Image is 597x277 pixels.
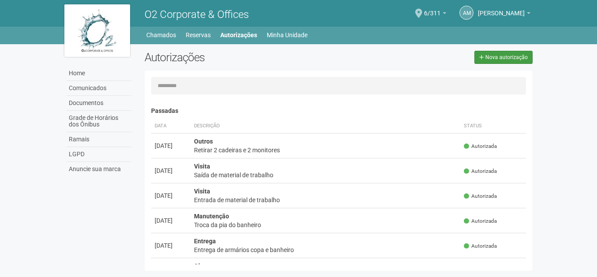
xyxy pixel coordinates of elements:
span: Autorizada [464,143,497,150]
a: Nova autorização [474,51,533,64]
span: Nova autorização [485,54,528,60]
th: Data [151,119,191,133]
div: Troca da pia do banheiro [194,221,457,229]
h2: Autorizações [145,51,332,64]
strong: Visita [194,188,210,195]
a: Chamados [146,29,176,41]
a: 6/311 [424,11,446,18]
th: Descrição [191,119,461,133]
strong: Manutenção [194,213,229,220]
div: Retirar 2 cadeiras e 2 monitores [194,146,457,154]
a: Anuncie sua marca [67,162,131,176]
a: Autorizações [220,29,257,41]
a: Home [67,66,131,81]
span: 6/311 [424,1,441,17]
div: [DATE] [155,166,187,175]
strong: Visita [194,163,210,170]
div: [DATE] [155,241,187,250]
span: Autorizada [464,242,497,250]
th: Status [460,119,526,133]
a: Comunicados [67,81,131,96]
div: Saída de material de trabalho [194,171,457,179]
a: Documentos [67,96,131,111]
strong: Entrega [194,238,216,245]
h4: Passadas [151,108,526,114]
strong: Obra [194,263,208,270]
span: ADRIANA MACEDO DE SOUSA SIMÕES [478,1,525,17]
a: [PERSON_NAME] [478,11,530,18]
a: Minha Unidade [267,29,307,41]
span: O2 Corporate & Offices [145,8,249,21]
span: Autorizada [464,217,497,225]
div: Entrada de material de trabalho [194,196,457,204]
div: [DATE] [155,216,187,225]
a: Ramais [67,132,131,147]
a: AM [459,6,473,20]
a: LGPD [67,147,131,162]
div: [DATE] [155,141,187,150]
a: Grade de Horários dos Ônibus [67,111,131,132]
span: Autorizada [464,168,497,175]
div: Entrega de armários copa e banheiro [194,245,457,254]
span: Autorizada [464,193,497,200]
a: Reservas [186,29,211,41]
div: [DATE] [155,191,187,200]
img: logo.jpg [64,4,130,57]
strong: Outros [194,138,213,145]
